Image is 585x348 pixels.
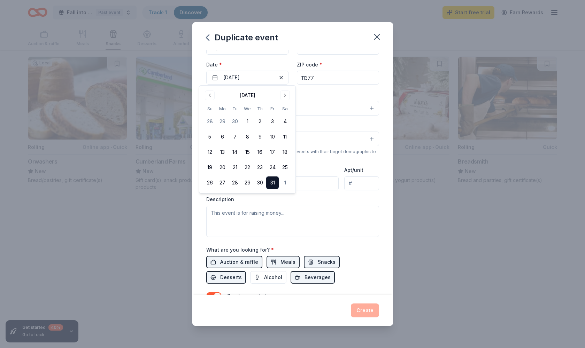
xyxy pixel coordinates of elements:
[203,161,216,174] button: 19
[216,130,229,143] button: 6
[206,61,288,68] label: Date
[266,161,279,174] button: 24
[280,258,295,266] span: Meals
[220,273,242,282] span: Desserts
[241,115,254,128] button: 1
[203,176,216,189] button: 26
[254,105,266,112] th: Thursday
[344,167,363,174] label: Apt/unit
[267,256,300,268] button: Meals
[229,105,241,112] th: Tuesday
[254,176,266,189] button: 30
[266,130,279,143] button: 10
[297,71,379,85] input: 12345 (U.S. only)
[203,105,216,112] th: Sunday
[206,271,246,284] button: Desserts
[220,258,258,266] span: Auction & raffle
[216,115,229,128] button: 29
[266,115,279,128] button: 3
[206,71,288,85] button: [DATE]
[254,146,266,158] button: 16
[206,196,234,203] label: Description
[297,61,322,68] label: ZIP code
[216,161,229,174] button: 20
[203,146,216,158] button: 12
[279,115,291,128] button: 4
[279,146,291,158] button: 18
[229,161,241,174] button: 21
[279,105,291,112] th: Saturday
[203,115,216,128] button: 28
[279,161,291,174] button: 25
[266,146,279,158] button: 17
[279,176,291,189] button: 1
[240,91,255,100] div: [DATE]
[206,32,278,43] div: Duplicate event
[216,176,229,189] button: 27
[241,130,254,143] button: 8
[241,105,254,112] th: Wednesday
[216,146,229,158] button: 13
[206,246,274,253] label: What are you looking for?
[241,146,254,158] button: 15
[291,271,335,284] button: Beverages
[216,105,229,112] th: Monday
[266,176,279,189] button: 31
[279,130,291,143] button: 11
[344,176,379,190] input: #
[229,130,241,143] button: 7
[305,273,331,282] span: Beverages
[280,90,290,100] button: Go to next month
[304,256,340,268] button: Snacks
[229,115,241,128] button: 30
[206,256,262,268] button: Auction & raffle
[254,115,266,128] button: 2
[229,146,241,158] button: 14
[264,273,282,282] span: Alcohol
[254,161,266,174] button: 23
[241,176,254,189] button: 29
[229,176,241,189] button: 28
[203,130,216,143] button: 5
[254,130,266,143] button: 9
[318,258,336,266] span: Snacks
[227,293,274,299] label: Send me reminders
[266,105,279,112] th: Friday
[241,161,254,174] button: 22
[205,90,215,100] button: Go to previous month
[250,271,286,284] button: Alcohol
